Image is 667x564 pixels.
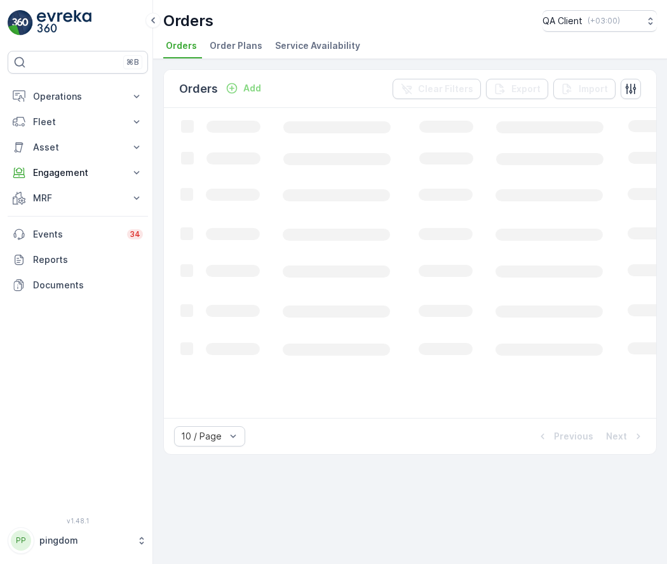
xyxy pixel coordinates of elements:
[8,222,148,247] a: Events34
[37,10,91,36] img: logo_light-DOdMpM7g.png
[130,229,140,239] p: 34
[220,81,266,96] button: Add
[8,109,148,135] button: Fleet
[179,80,218,98] p: Orders
[39,534,130,547] p: pingdom
[486,79,548,99] button: Export
[33,116,123,128] p: Fleet
[210,39,262,52] span: Order Plans
[8,247,148,272] a: Reports
[8,84,148,109] button: Operations
[554,430,593,443] p: Previous
[542,15,583,27] p: QA Client
[8,185,148,211] button: MRF
[33,90,123,103] p: Operations
[33,141,123,154] p: Asset
[535,429,595,444] button: Previous
[33,228,119,241] p: Events
[33,192,123,205] p: MRF
[393,79,481,99] button: Clear Filters
[418,83,473,95] p: Clear Filters
[33,166,123,179] p: Engagement
[588,16,620,26] p: ( +03:00 )
[166,39,197,52] span: Orders
[8,135,148,160] button: Asset
[8,517,148,525] span: v 1.48.1
[8,527,148,554] button: PPpingdom
[511,83,541,95] p: Export
[606,430,627,443] p: Next
[163,11,213,31] p: Orders
[553,79,616,99] button: Import
[11,530,31,551] div: PP
[243,82,261,95] p: Add
[275,39,360,52] span: Service Availability
[8,10,33,36] img: logo
[8,272,148,298] a: Documents
[542,10,657,32] button: QA Client(+03:00)
[579,83,608,95] p: Import
[33,279,143,292] p: Documents
[8,160,148,185] button: Engagement
[33,253,143,266] p: Reports
[126,57,139,67] p: ⌘B
[605,429,646,444] button: Next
